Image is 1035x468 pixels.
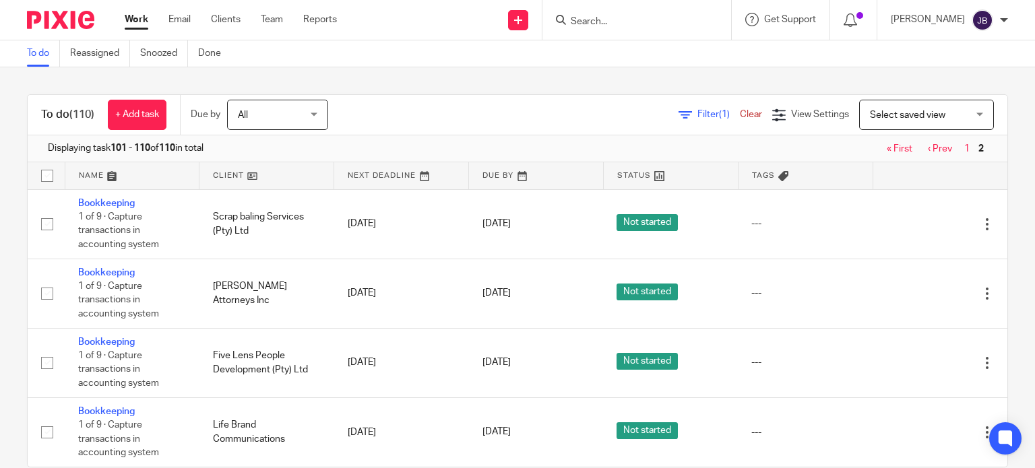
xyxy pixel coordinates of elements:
[199,397,334,467] td: Life Brand Communications
[238,110,248,120] span: All
[27,40,60,67] a: To do
[41,108,94,122] h1: To do
[78,407,135,416] a: Bookkeeping
[78,199,135,208] a: Bookkeeping
[764,15,816,24] span: Get Support
[791,110,849,119] span: View Settings
[199,328,334,397] td: Five Lens People Development (Pty) Ltd
[198,40,231,67] a: Done
[751,356,859,369] div: ---
[168,13,191,26] a: Email
[617,283,678,300] span: Not started
[928,144,952,154] a: ‹ Prev
[482,289,511,298] span: [DATE]
[617,422,678,439] span: Not started
[752,172,775,179] span: Tags
[887,144,912,154] a: « First
[482,219,511,228] span: [DATE]
[78,212,159,249] span: 1 of 9 · Capture transactions in accounting system
[70,40,130,67] a: Reassigned
[334,189,469,259] td: [DATE]
[697,110,740,119] span: Filter
[569,16,691,28] input: Search
[125,13,148,26] a: Work
[48,141,203,155] span: Displaying task of in total
[740,110,762,119] a: Clear
[617,214,678,231] span: Not started
[199,189,334,259] td: Scrap baling Services (Pty) Ltd
[78,268,135,277] a: Bookkeeping
[972,9,993,31] img: svg%3E
[482,428,511,437] span: [DATE]
[751,426,859,439] div: ---
[617,353,678,370] span: Not started
[111,143,150,153] b: 101 - 110
[69,109,94,120] span: (110)
[751,217,859,230] div: ---
[334,328,469,397] td: [DATE]
[482,358,511,368] span: [DATE]
[303,13,337,26] a: Reports
[159,143,175,153] b: 110
[891,13,965,26] p: [PERSON_NAME]
[108,100,166,130] a: + Add task
[880,143,987,154] nav: pager
[870,110,945,120] span: Select saved view
[78,351,159,388] span: 1 of 9 · Capture transactions in accounting system
[334,259,469,328] td: [DATE]
[78,420,159,457] span: 1 of 9 · Capture transactions in accounting system
[140,40,188,67] a: Snoozed
[191,108,220,121] p: Due by
[78,337,135,347] a: Bookkeeping
[719,110,730,119] span: (1)
[261,13,283,26] a: Team
[964,144,970,154] a: 1
[199,259,334,328] td: [PERSON_NAME] Attorneys Inc
[334,397,469,467] td: [DATE]
[27,11,94,29] img: Pixie
[975,141,987,157] span: 2
[211,13,241,26] a: Clients
[78,281,159,319] span: 1 of 9 · Capture transactions in accounting system
[751,286,859,300] div: ---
